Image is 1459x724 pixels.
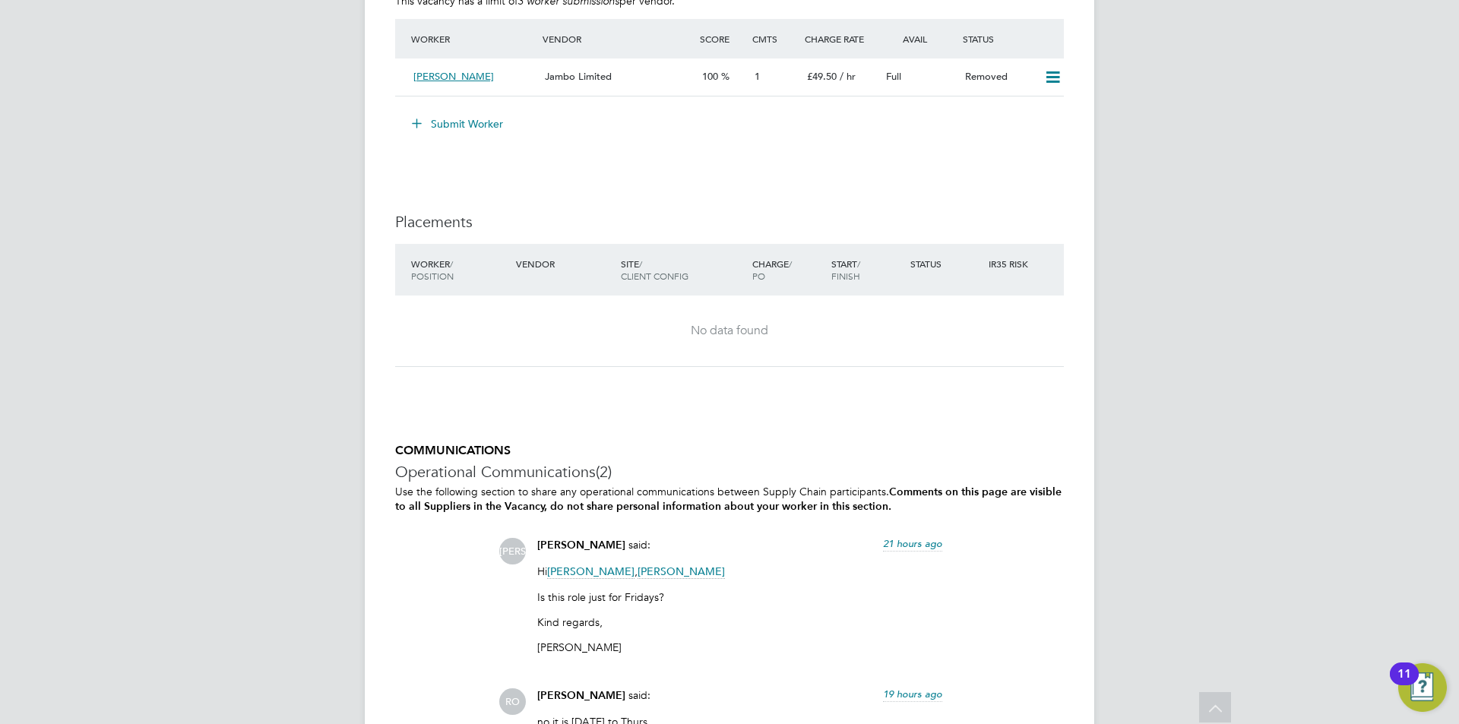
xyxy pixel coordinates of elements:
span: said: [628,538,650,552]
button: Open Resource Center, 11 new notifications [1398,663,1447,712]
h3: Placements [395,212,1064,232]
div: Start [828,250,907,289]
div: Charge [748,250,828,289]
span: [PERSON_NAME] [547,564,635,579]
div: Site [617,250,748,289]
p: Hi , [537,564,942,578]
span: / Finish [831,258,860,282]
div: Score [696,25,748,52]
span: Jambo Limited [545,70,612,83]
span: [PERSON_NAME] [413,70,494,83]
div: Worker [407,25,539,52]
div: Vendor [539,25,696,52]
b: Comments on this page are visible to all Suppliers in the Vacancy, do not share personal informat... [395,485,1062,513]
span: 1 [755,70,760,83]
span: / Client Config [621,258,688,282]
span: said: [628,688,650,702]
span: 100 [702,70,718,83]
div: Charge Rate [801,25,880,52]
div: Worker [407,250,512,289]
span: / Position [411,258,454,282]
p: Use the following section to share any operational communications between Supply Chain participants. [395,485,1064,514]
span: 21 hours ago [883,537,942,550]
div: Avail [880,25,959,52]
div: Vendor [512,250,617,277]
div: Status [959,25,1064,52]
button: Submit Worker [401,112,515,136]
p: Kind regards, [537,615,942,629]
span: £49.50 [807,70,837,83]
span: RO [499,688,526,715]
span: (2) [596,462,612,482]
div: Removed [959,65,1038,90]
span: [PERSON_NAME] [638,564,725,579]
span: [PERSON_NAME] [537,689,625,702]
div: 11 [1397,674,1411,694]
span: / PO [752,258,792,282]
h5: COMMUNICATIONS [395,443,1064,459]
span: [PERSON_NAME] [537,539,625,552]
span: 19 hours ago [883,688,942,700]
span: Full [886,70,901,83]
div: IR35 Risk [985,250,1037,277]
span: / hr [840,70,856,83]
h3: Operational Communications [395,462,1064,482]
div: Status [907,250,986,277]
p: [PERSON_NAME] [537,640,942,654]
div: Cmts [748,25,801,52]
span: [PERSON_NAME] [499,538,526,564]
p: Is this role just for Fridays? [537,590,942,604]
div: No data found [410,323,1049,339]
